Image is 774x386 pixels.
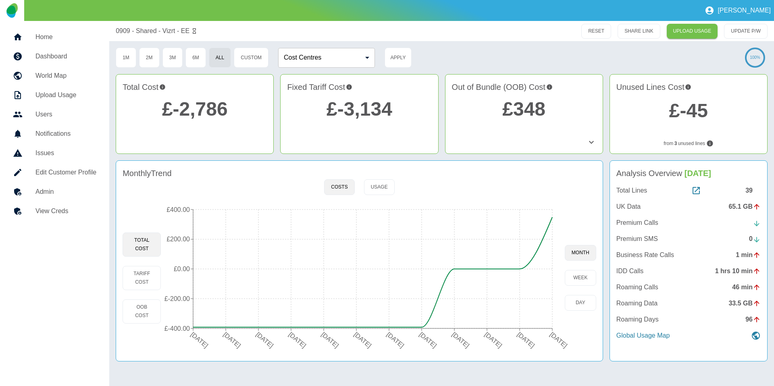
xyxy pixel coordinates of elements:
[418,331,438,349] tspan: [DATE]
[164,295,190,302] tspan: £-200.00
[123,266,161,290] button: Tariff Cost
[565,295,596,311] button: day
[728,299,761,308] div: 33.5 GB
[6,105,103,124] a: Users
[35,187,96,197] h5: Admin
[618,24,660,39] button: SHARE LINK
[616,186,647,195] p: Total Lines
[549,331,569,349] tspan: [DATE]
[123,232,161,257] button: Total Cost
[616,250,674,260] p: Business Rate Calls
[667,24,718,39] a: UPLOAD USAGE
[287,81,431,93] h4: Fixed Tariff Cost
[616,218,658,228] p: Premium Calls
[616,266,644,276] p: IDD Calls
[745,315,761,324] div: 96
[6,85,103,105] a: Upload Usage
[139,48,160,68] button: 2M
[385,331,406,349] tspan: [DATE]
[616,250,761,260] a: Business Rate Calls1 min
[35,129,96,139] h5: Notifications
[581,24,611,39] button: RESET
[123,167,172,179] h4: Monthly Trend
[35,110,96,119] h5: Users
[6,201,103,221] a: View Creds
[669,100,708,121] a: £-45
[255,331,275,349] tspan: [DATE]
[749,234,761,244] div: 0
[346,81,352,93] svg: This is your recurring contracted cost
[222,331,242,349] tspan: [DATE]
[616,202,641,212] p: UK Data
[35,206,96,216] h5: View Creds
[35,168,96,177] h5: Edit Customer Profile
[116,26,189,36] a: 0909 - Shared - Vizrt - EE
[162,48,183,68] button: 3M
[732,282,761,292] div: 46 min
[6,124,103,143] a: Notifications
[6,47,103,66] a: Dashboard
[616,202,761,212] a: UK Data65.1 GB
[616,315,761,324] a: Roaming Days96
[6,143,103,163] a: Issues
[616,331,761,340] a: Global Usage Map
[616,234,761,244] a: Premium SMS0
[167,206,190,213] tspan: £400.00
[706,140,714,147] svg: Lines not used during your chosen timeframe. If multiple months selected only lines never used co...
[6,66,103,85] a: World Map
[745,186,761,195] div: 39
[565,245,596,261] button: month
[35,148,96,158] h5: Issues
[320,331,340,349] tspan: [DATE]
[174,266,190,272] tspan: £0.00
[35,52,96,61] h5: Dashboard
[6,3,17,18] img: Logo
[616,282,761,292] a: Roaming Calls46 min
[750,55,760,60] text: 100%
[116,48,136,68] button: 1M
[189,331,210,349] tspan: [DATE]
[685,169,711,178] span: [DATE]
[6,182,103,201] a: Admin
[6,163,103,182] a: Edit Customer Profile
[616,331,670,340] p: Global Usage Map
[616,167,761,179] h4: Analysis Overview
[718,7,771,14] p: [PERSON_NAME]
[616,282,658,292] p: Roaming Calls
[616,299,657,308] p: Roaming Data
[385,48,412,68] button: Apply
[452,81,596,93] h4: Out of Bundle (OOB) Cost
[616,81,761,95] h4: Unused Lines Cost
[167,236,190,243] tspan: £200.00
[287,331,308,349] tspan: [DATE]
[6,27,103,47] a: Home
[234,48,268,68] button: Custom
[616,315,659,324] p: Roaming Days
[324,179,354,195] button: Costs
[616,234,658,244] p: Premium SMS
[185,48,206,68] button: 6M
[728,202,761,212] div: 65.1 GB
[123,81,267,93] h4: Total Cost
[701,2,774,19] button: [PERSON_NAME]
[162,98,228,120] a: £-2,786
[736,250,761,260] div: 1 min
[546,81,553,93] svg: Costs outside of your fixed tariff
[724,24,768,39] button: UPDATE P/W
[35,71,96,81] h5: World Map
[327,98,392,120] a: £-3,134
[364,179,395,195] button: Usage
[164,325,190,332] tspan: £-400.00
[565,270,596,286] button: week
[516,331,536,349] tspan: [DATE]
[616,140,761,147] p: from unused lines
[616,218,761,228] a: Premium Calls
[159,81,166,93] svg: This is the total charges incurred over All
[35,90,96,100] h5: Upload Usage
[483,331,504,349] tspan: [DATE]
[502,98,545,120] a: £348
[209,48,231,68] button: All
[123,299,161,324] button: OOB Cost
[353,331,373,349] tspan: [DATE]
